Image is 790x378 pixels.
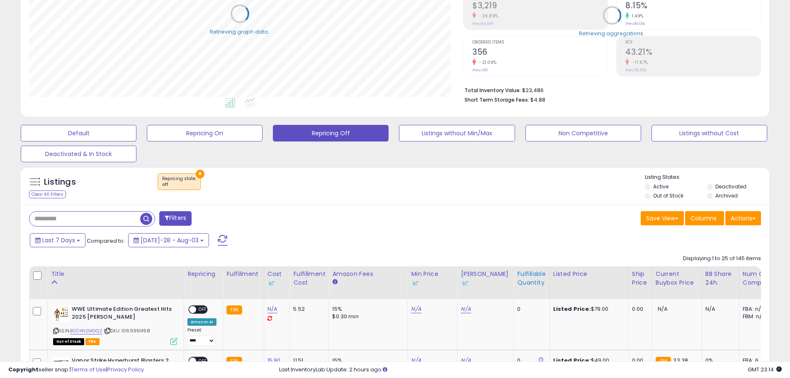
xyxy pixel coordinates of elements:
span: 2025-08-11 23:14 GMT [748,366,782,373]
div: Ship Price [632,270,649,287]
button: Listings without Min/Max [399,125,515,141]
div: Retrieving graph data.. [210,28,270,35]
img: InventoryLab Logo [461,279,469,287]
label: Active [653,183,668,190]
div: Current Buybox Price [656,270,698,287]
small: Amazon Fees. [332,278,337,286]
div: Clear All Filters [29,190,66,198]
div: Fulfillment [226,270,260,278]
div: Preset: [187,327,216,346]
span: Repricing state : [162,176,196,188]
button: Non Competitive [525,125,641,141]
div: Fulfillment Cost [293,270,325,287]
div: Amazon AI [187,318,216,326]
button: Filters [159,211,192,226]
label: Deactivated [715,183,746,190]
a: Privacy Policy [107,366,144,373]
div: Amazon Fees [332,270,404,278]
div: Some or all of the values in this column are provided from Inventory Lab. [461,278,510,287]
a: Terms of Use [71,366,106,373]
span: | SKU: 1069951498 [104,327,150,334]
b: WWE Ultimate Edition Greatest Hits 2025 [PERSON_NAME] [72,305,173,323]
div: FBM: n/a [743,313,770,320]
div: $79.00 [553,305,622,313]
small: FBA [226,305,242,315]
button: [DATE]-28 - Aug-03 [128,233,209,247]
strong: Copyright [8,366,39,373]
button: Deactivated & In Stock [21,146,136,162]
button: Actions [725,211,761,225]
div: FBA: n/a [743,305,770,313]
p: Listing States: [645,173,769,181]
span: OFF [196,306,209,313]
button: Last 7 Days [30,233,85,247]
button: Save View [641,211,684,225]
a: N/A [461,305,471,313]
b: Listed Price: [553,305,591,313]
button: Columns [685,211,724,225]
div: Last InventoryLab Update: 2 hours ago. [279,366,782,374]
button: × [196,170,204,178]
div: Num of Comp. [743,270,773,287]
button: Repricing On [147,125,263,141]
div: Displaying 1 to 25 of 145 items [683,255,761,263]
button: Listings without Cost [651,125,767,141]
div: 0.00 [632,305,646,313]
button: Repricing Off [273,125,389,141]
a: B0DXN2MGQZ [70,327,102,334]
div: 5.52 [293,305,322,313]
img: 41qaRb5Rz8L._SL40_.jpg [53,305,70,322]
a: N/A [267,305,277,313]
div: Some or all of the values in this column are provided from Inventory Lab. [267,278,287,287]
img: InventoryLab Logo [411,279,419,287]
div: Some or all of the values in this column are provided from Inventory Lab. [411,278,454,287]
div: Cost [267,270,287,287]
button: Default [21,125,136,141]
span: Columns [690,214,717,222]
div: seller snap | | [8,366,144,374]
div: $0.30 min [332,313,401,320]
div: off [162,182,196,188]
span: [DATE]-28 - Aug-03 [141,236,199,244]
span: Last 7 Days [42,236,75,244]
span: FBA [85,338,100,345]
div: Retrieving aggregations.. [579,29,646,37]
div: Listed Price [553,270,625,278]
div: Repricing [187,270,219,278]
label: Out of Stock [653,192,683,199]
div: Fulfillable Quantity [517,270,546,287]
label: Archived [715,192,738,199]
div: Min Price [411,270,454,287]
div: 0 [517,305,543,313]
div: [PERSON_NAME] [461,270,510,287]
span: Compared to: [87,237,125,245]
div: Title [51,270,180,278]
a: N/A [411,305,421,313]
div: N/A [705,305,733,313]
div: 15% [332,305,401,313]
img: InventoryLab Logo [267,279,276,287]
div: ASIN: [53,305,177,344]
span: N/A [658,305,668,313]
span: All listings that are currently out of stock and unavailable for purchase on Amazon [53,338,84,345]
div: BB Share 24h. [705,270,736,287]
h5: Listings [44,176,76,188]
